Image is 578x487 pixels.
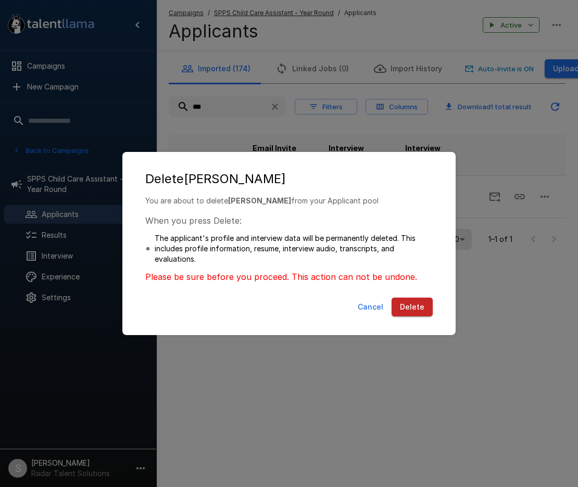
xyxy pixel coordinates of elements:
[392,298,433,317] button: Delete
[145,271,433,283] p: Please be sure before you proceed. This action can not be undone.
[228,196,291,205] b: [PERSON_NAME]
[145,196,433,206] p: You are about to delete from your Applicant pool
[133,162,445,196] h2: Delete [PERSON_NAME]
[354,298,387,317] button: Cancel
[155,233,433,264] p: The applicant's profile and interview data will be permanently deleted. This includes profile inf...
[145,214,433,227] p: When you press Delete:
